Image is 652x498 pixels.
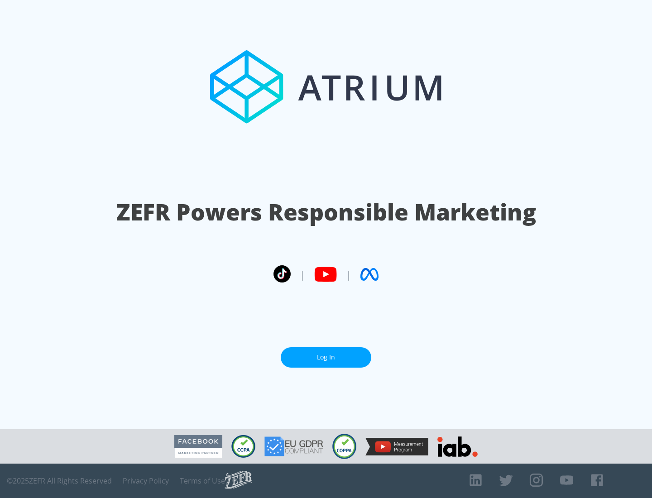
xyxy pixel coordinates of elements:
img: IAB [437,436,478,457]
img: YouTube Measurement Program [365,438,428,455]
img: CCPA Compliant [231,435,255,458]
a: Privacy Policy [123,476,169,485]
h1: ZEFR Powers Responsible Marketing [116,196,536,228]
a: Terms of Use [180,476,225,485]
span: | [300,268,305,281]
span: | [346,268,351,281]
img: Facebook Marketing Partner [174,435,222,458]
img: GDPR Compliant [264,436,323,456]
a: Log In [281,347,371,368]
img: COPPA Compliant [332,434,356,459]
span: © 2025 ZEFR All Rights Reserved [7,476,112,485]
